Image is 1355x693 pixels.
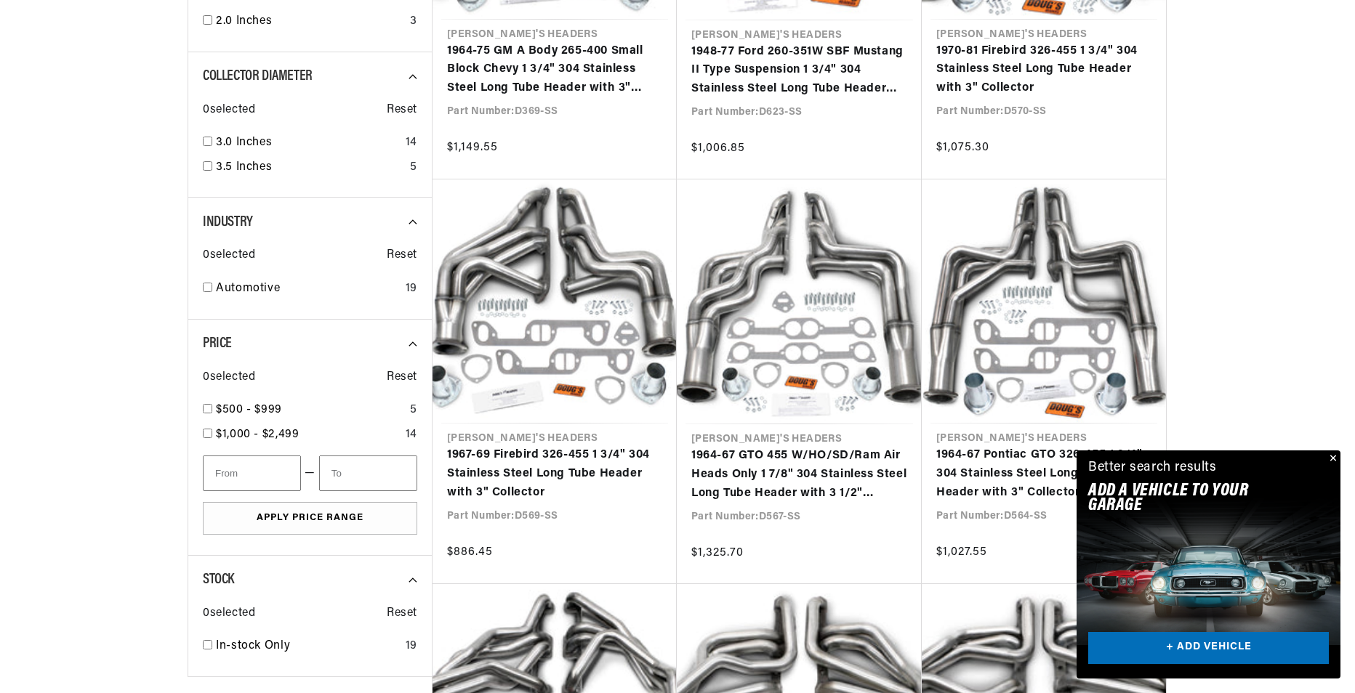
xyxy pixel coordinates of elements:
[691,447,907,503] a: 1964-67 GTO 455 W/HO/SD/Ram Air Heads Only 1 7/8" 304 Stainless Steel Long Tube Header with 3 1/2...
[410,12,417,31] div: 3
[203,246,255,265] span: 0 selected
[387,604,417,623] span: Reset
[1323,450,1340,468] button: Close
[691,43,907,99] a: 1948-77 Ford 260-351W SBF Mustang II Type Suspension 1 3/4" 304 Stainless Steel Long Tube Header ...
[203,502,417,535] button: Apply Price Range
[203,572,234,587] span: Stock
[406,280,417,299] div: 19
[1088,484,1292,514] h2: Add A VEHICLE to your garage
[216,158,404,177] a: 3.5 Inches
[387,246,417,265] span: Reset
[203,69,313,84] span: Collector Diameter
[936,42,1151,98] a: 1970-81 Firebird 326-455 1 3/4" 304 Stainless Steel Long Tube Header with 3" Collector
[216,134,400,153] a: 3.0 Inches
[216,280,400,299] a: Automotive
[1088,632,1329,665] a: + ADD VEHICLE
[216,12,404,31] a: 2.0 Inches
[203,455,301,491] input: From
[203,336,232,351] span: Price
[305,464,315,483] span: —
[216,404,282,416] span: $500 - $999
[216,637,400,656] a: In-stock Only
[447,446,662,502] a: 1967-69 Firebird 326-455 1 3/4" 304 Stainless Steel Long Tube Header with 3" Collector
[387,368,417,387] span: Reset
[203,604,255,623] span: 0 selected
[387,101,417,120] span: Reset
[936,446,1151,502] a: 1964-67 Pontiac GTO 326-455 1 3/4" 304 Stainless Steel Long Tube Header with 3" Collector
[1088,458,1217,479] div: Better search results
[410,401,417,420] div: 5
[406,637,417,656] div: 19
[216,429,299,440] span: $1,000 - $2,499
[406,134,417,153] div: 14
[203,215,253,230] span: Industry
[406,426,417,445] div: 14
[410,158,417,177] div: 5
[203,368,255,387] span: 0 selected
[319,455,417,491] input: To
[447,42,662,98] a: 1964-75 GM A Body 265-400 Small Block Chevy 1 3/4" 304 Stainless Steel Long Tube Header with 3" C...
[203,101,255,120] span: 0 selected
